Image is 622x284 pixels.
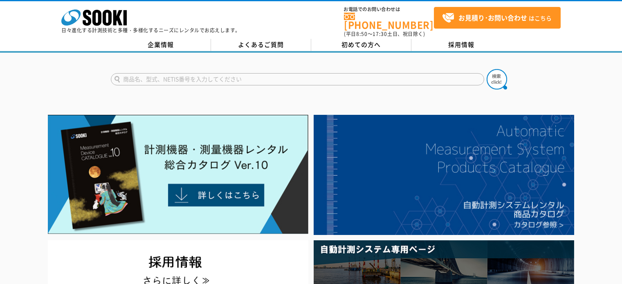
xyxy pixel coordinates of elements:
[411,39,512,51] a: 採用情報
[61,28,240,33] p: 日々進化する計測技術と多種・多様化するニーズにレンタルでお応えします。
[111,39,211,51] a: 企業情報
[373,30,387,38] span: 17:30
[356,30,368,38] span: 8:50
[344,7,434,12] span: お電話でのお問い合わせは
[344,30,425,38] span: (平日 ～ 土日、祝日除く)
[487,69,507,89] img: btn_search.png
[341,40,381,49] span: 初めての方へ
[111,73,484,85] input: 商品名、型式、NETIS番号を入力してください
[442,12,552,24] span: はこちら
[458,13,527,22] strong: お見積り･お問い合わせ
[434,7,561,29] a: お見積り･お問い合わせはこちら
[48,115,308,234] img: Catalog Ver10
[314,115,574,235] img: 自動計測システムカタログ
[344,13,434,29] a: [PHONE_NUMBER]
[211,39,311,51] a: よくあるご質問
[311,39,411,51] a: 初めての方へ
